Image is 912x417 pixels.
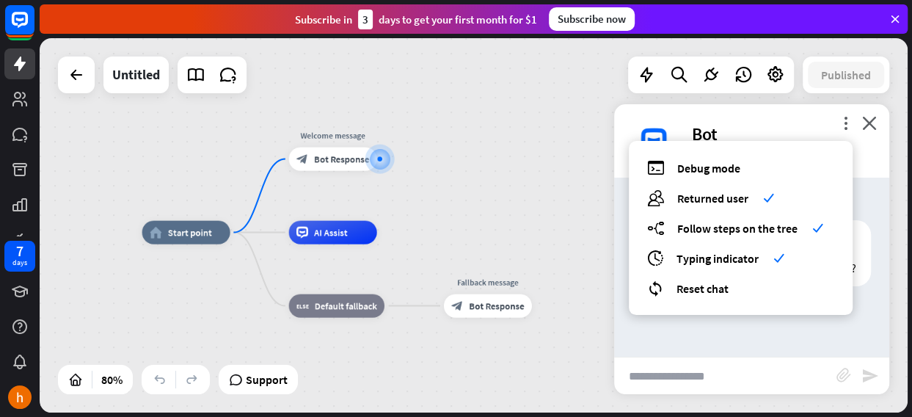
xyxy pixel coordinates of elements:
div: 3 [358,10,373,29]
i: users [647,189,665,206]
i: block_bot_response [451,300,463,312]
i: check [812,222,823,233]
i: archives [647,250,664,266]
div: 80% [97,368,127,391]
div: days [12,258,27,268]
i: reset_chat [647,280,664,297]
a: 7 days [4,241,35,272]
span: Returned user [677,191,748,206]
i: block_fallback [296,300,309,312]
button: Published [808,62,884,88]
i: home_2 [150,227,162,239]
div: Subscribe now [549,7,635,31]
i: more_vert [839,116,853,130]
span: Default fallback [315,300,377,312]
i: send [861,367,879,385]
span: Bot Response [469,300,524,312]
div: Fallback message [435,277,541,289]
div: Welcome message [280,130,386,142]
i: check [773,253,784,264]
span: Start point [168,227,212,239]
span: Support [246,368,288,391]
i: check [763,192,774,203]
div: Bot [692,123,872,145]
span: Follow steps on the tree [677,221,798,236]
button: Open LiveChat chat widget [12,6,56,50]
i: debug [647,159,665,176]
i: block_attachment [836,368,851,382]
div: 7 [16,244,23,258]
i: close [862,116,877,130]
div: Subscribe in days to get your first month for $1 [295,10,537,29]
span: Bot Response [314,153,369,165]
span: Reset chat [676,281,729,296]
span: AI Assist [314,227,348,239]
i: block_bot_response [296,153,308,165]
i: builder_tree [647,220,665,236]
span: Typing indicator [676,251,759,266]
div: Untitled [112,57,160,93]
span: Debug mode [677,161,740,175]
